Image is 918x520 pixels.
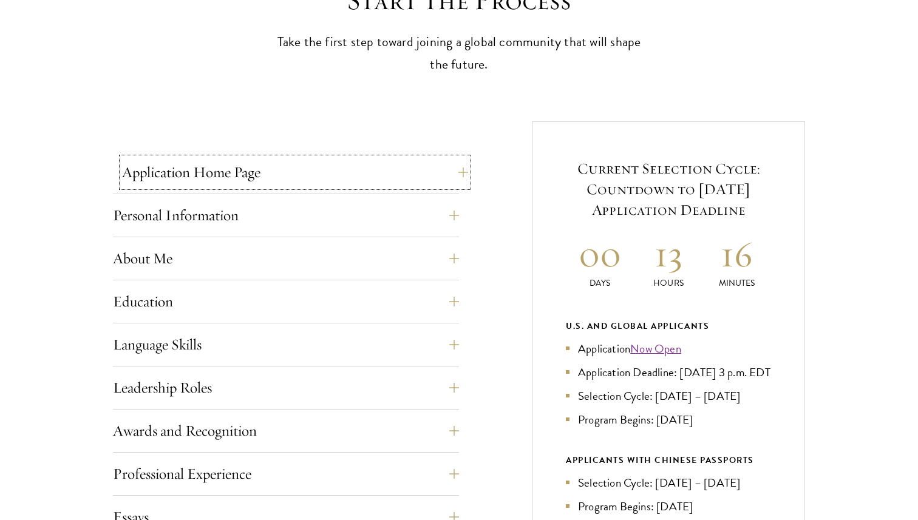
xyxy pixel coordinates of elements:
h5: Current Selection Cycle: Countdown to [DATE] Application Deadline [566,158,771,220]
p: Minutes [702,277,771,289]
div: U.S. and Global Applicants [566,319,771,334]
a: Now Open [630,340,681,357]
div: APPLICANTS WITH CHINESE PASSPORTS [566,453,771,468]
button: Leadership Roles [113,373,459,402]
p: Take the first step toward joining a global community that will shape the future. [271,31,647,76]
p: Hours [634,277,703,289]
h2: 13 [634,231,703,277]
li: Selection Cycle: [DATE] – [DATE] [566,474,771,491]
li: Program Begins: [DATE] [566,411,771,428]
li: Application [566,340,771,357]
button: About Me [113,244,459,273]
button: Language Skills [113,330,459,359]
button: Personal Information [113,201,459,230]
button: Awards and Recognition [113,416,459,445]
li: Program Begins: [DATE] [566,498,771,515]
button: Education [113,287,459,316]
li: Application Deadline: [DATE] 3 p.m. EDT [566,363,771,381]
h2: 00 [566,231,634,277]
li: Selection Cycle: [DATE] – [DATE] [566,387,771,405]
p: Days [566,277,634,289]
button: Professional Experience [113,459,459,488]
h2: 16 [702,231,771,277]
button: Application Home Page [122,158,468,187]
